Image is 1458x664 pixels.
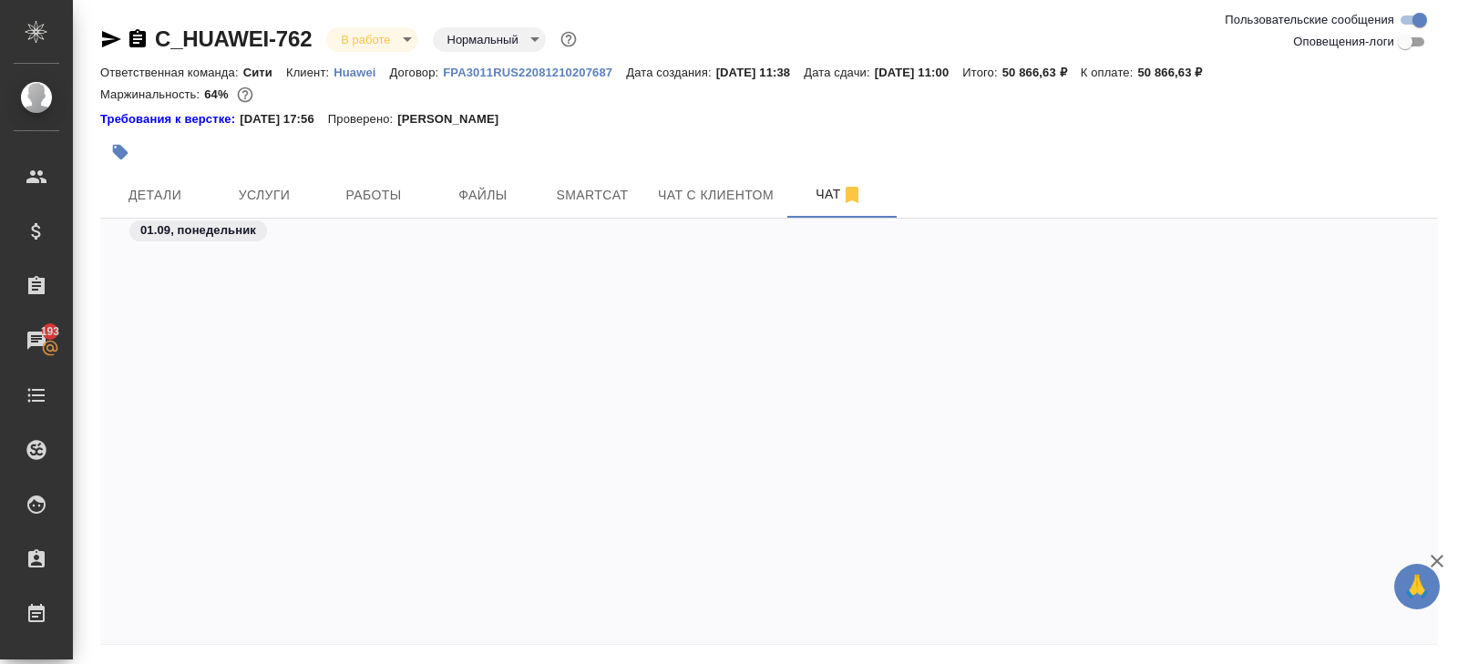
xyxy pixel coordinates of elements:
span: Пользовательские сообщения [1225,11,1394,29]
button: Скопировать ссылку для ЯМессенджера [100,28,122,50]
div: В работе [326,27,417,52]
span: Smartcat [549,184,636,207]
p: Маржинальность: [100,87,204,101]
p: [DATE] 11:00 [875,66,963,79]
span: 🙏 [1402,567,1432,606]
button: В работе [335,32,395,47]
p: Договор: [390,66,444,79]
p: Клиент: [286,66,334,79]
p: [DATE] 17:56 [240,110,328,128]
p: 50 866,63 ₽ [1137,66,1216,79]
span: Услуги [221,184,308,207]
p: Сити [243,66,286,79]
p: [PERSON_NAME] [397,110,512,128]
p: Дата сдачи: [804,66,874,79]
p: 50 866,63 ₽ [1002,66,1081,79]
p: 64% [204,87,232,101]
span: Детали [111,184,199,207]
button: 🙏 [1394,564,1440,609]
button: 15201.41 RUB; [233,83,257,107]
svg: Отписаться [841,184,863,206]
span: Файлы [439,184,527,207]
p: Huawei [334,66,389,79]
p: FPA3011RUS22081210207687 [443,66,626,79]
p: 01.09, понедельник [140,221,256,240]
button: Скопировать ссылку [127,28,149,50]
p: Итого: [962,66,1001,79]
p: Проверено: [328,110,398,128]
a: Требования к верстке: [100,110,240,128]
p: Ответственная команда: [100,66,243,79]
p: Дата создания: [626,66,715,79]
p: [DATE] 11:38 [716,66,805,79]
div: В работе [433,27,546,52]
span: Оповещения-логи [1293,33,1394,51]
a: FPA3011RUS22081210207687 [443,64,626,79]
p: К оплате: [1081,66,1138,79]
span: 193 [30,322,71,341]
a: 193 [5,318,68,363]
div: Нажми, чтобы открыть папку с инструкцией [100,110,240,128]
button: Добавить тэг [100,132,140,172]
span: Работы [330,184,417,207]
span: Чат с клиентом [658,184,774,207]
button: Доп статусы указывают на важность/срочность заказа [557,27,580,51]
button: Нормальный [442,32,524,47]
span: Чат [796,183,883,206]
a: Huawei [334,64,389,79]
a: C_HUAWEI-762 [155,26,312,51]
